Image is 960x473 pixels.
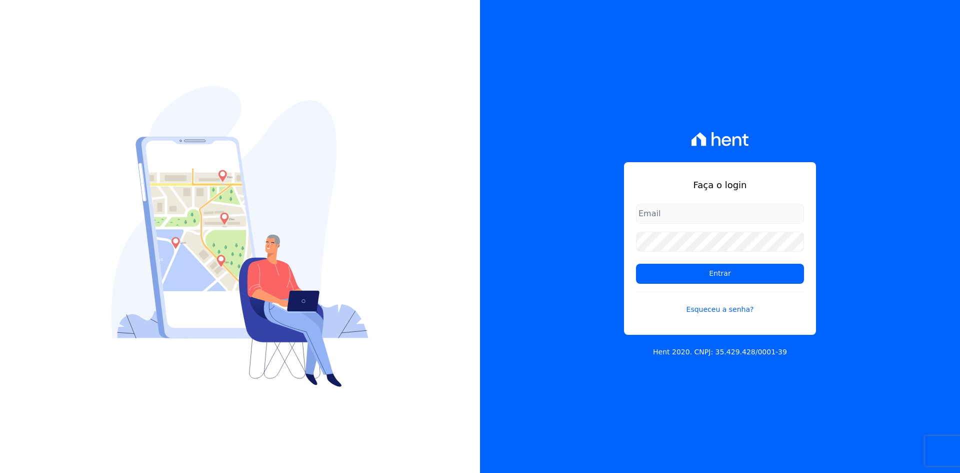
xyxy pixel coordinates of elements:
p: Hent 2020. CNPJ: 35.429.428/0001-39 [653,347,787,357]
input: Email [636,204,804,224]
img: Login [111,86,368,387]
input: Entrar [636,264,804,284]
a: Esqueceu a senha? [636,292,804,315]
h1: Faça o login [636,178,804,192]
